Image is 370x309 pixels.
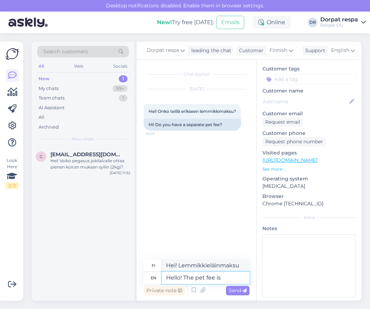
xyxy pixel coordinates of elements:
div: leading the chat [189,47,231,54]
b: New! [157,19,172,26]
span: Dorpat respa [147,47,179,54]
a: [URL][DOMAIN_NAME] [262,157,317,163]
div: AI Assistant [39,104,64,111]
div: 99+ [112,85,128,92]
div: Extra [262,214,356,221]
p: Customer phone [262,130,356,137]
div: Online [253,16,291,29]
p: Customer email [262,110,356,117]
p: Customer tags [262,65,356,73]
div: Look Here [6,157,18,189]
span: 16:03 [146,131,172,136]
div: Dorpat respa [320,17,358,22]
div: DR [308,18,317,27]
div: fi [152,260,155,272]
span: Hei! Onko teillä erikseen lemmikkimaksu? [149,109,236,114]
p: Visited pages [262,149,356,157]
p: Notes [262,225,356,232]
p: Chrome [TECHNICAL_ID] [262,200,356,207]
span: New chats [72,136,94,142]
input: Add name [263,98,348,105]
div: Customer [236,47,263,54]
span: Finnish [269,47,287,54]
div: Request email [262,117,303,127]
div: Team chats [39,95,64,102]
textarea: Hello! The pet fee [162,272,249,284]
div: Support [302,47,325,54]
div: All [39,114,44,121]
p: Browser [262,193,356,200]
div: Request phone number [262,137,326,146]
div: Try free [DATE]: [157,18,214,27]
img: Askly Logo [6,47,19,61]
p: Operating system [262,175,356,183]
span: g [40,154,43,159]
button: Emails [217,16,244,29]
div: New [39,75,49,82]
div: Socials [112,62,129,71]
div: Chat started [144,71,249,77]
p: Customer name [262,87,356,95]
div: Dorpat OÜ [320,22,358,28]
div: 1 [119,95,128,102]
a: Dorpat respaDorpat OÜ [320,17,366,28]
div: [DATE] 11:32 [110,170,130,176]
span: Search customers [43,48,88,55]
p: [MEDICAL_DATA] [262,183,356,190]
div: Hi! Do you have a separate pet fee? [144,119,241,131]
span: English [331,47,349,54]
textarea: Hei! Lemmikkieläinmaksu [162,260,249,272]
p: See more ... [262,166,356,172]
div: 1 [119,75,128,82]
input: Add a tag [262,74,356,84]
div: [DATE] [144,86,249,92]
div: Private note [144,286,185,295]
span: Send [229,287,247,294]
div: en [151,272,156,284]
div: 2 / 3 [6,183,18,189]
span: gittasailyronk@gmail.com [50,151,123,158]
div: My chats [39,85,59,92]
div: Archived [39,124,59,131]
div: Web [73,62,85,71]
div: All [37,62,45,71]
div: Hei! Voiko pegasus jokilaivalle ottaa pienen koiran mukaan syliin (2kg)? [50,158,130,170]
